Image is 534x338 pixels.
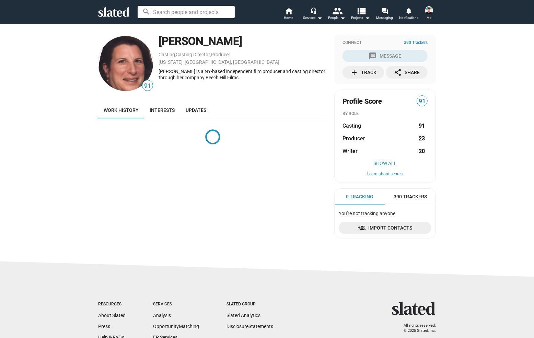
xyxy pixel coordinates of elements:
span: Import Contacts [344,222,426,234]
mat-icon: people [333,6,343,16]
span: , [210,53,211,57]
button: Kevin EnhartMe [421,5,437,23]
span: Me [427,14,431,22]
mat-icon: home [285,7,293,15]
span: 91 [142,81,153,91]
span: Producer [343,135,365,142]
div: Connect [343,40,428,46]
img: Alexa L. Fogel [98,36,153,91]
button: Share [386,66,428,79]
span: Interests [150,107,175,113]
button: People [325,7,349,22]
a: Analysis [153,313,171,318]
mat-icon: forum [381,8,388,14]
mat-icon: arrow_drop_down [338,14,347,22]
a: Work history [98,102,144,118]
span: 390 Trackers [404,40,428,46]
div: Track [350,66,377,79]
div: Slated Group [227,302,273,307]
a: Producer [211,52,230,57]
a: Slated Analytics [227,313,260,318]
div: [PERSON_NAME] is a NY-based independent film producer and casting director through her company Be... [159,68,327,81]
span: You're not tracking anyone [339,211,395,216]
span: Work history [104,107,139,113]
mat-icon: view_list [357,6,367,16]
a: [US_STATE], [GEOGRAPHIC_DATA], [GEOGRAPHIC_DATA] [159,59,279,65]
button: Learn about scores [343,172,428,177]
mat-icon: arrow_drop_down [315,14,324,22]
div: People [328,14,345,22]
button: Services [301,7,325,22]
div: BY ROLE [343,111,428,117]
a: Notifications [397,7,421,22]
p: All rights reserved. © 2025 Slated, Inc. [396,323,436,333]
button: Show All [343,161,428,166]
div: Share [394,66,420,79]
img: Kevin Enhart [425,6,433,14]
input: Search people and projects [138,6,235,18]
mat-icon: headset_mic [310,8,316,14]
span: Profile Score [343,97,382,106]
a: Casting [159,52,175,57]
span: Messaging [376,14,393,22]
a: DisclosureStatements [227,324,273,329]
button: Track [343,66,384,79]
div: Message [369,50,402,62]
a: Casting Director [176,52,210,57]
strong: 91 [419,122,425,129]
a: Press [98,324,110,329]
strong: 20 [419,148,425,155]
button: Message [343,50,428,62]
button: Projects [349,7,373,22]
span: 390 Trackers [394,194,427,200]
a: Messaging [373,7,397,22]
span: Casting [343,122,361,129]
mat-icon: add [350,68,359,77]
mat-icon: share [394,68,402,77]
a: OpportunityMatching [153,324,199,329]
mat-icon: message [369,52,377,60]
span: 0 Tracking [346,194,374,200]
strong: 23 [419,135,425,142]
span: Writer [343,148,358,155]
mat-icon: arrow_drop_down [363,14,372,22]
a: Import Contacts [339,222,431,234]
a: Home [277,7,301,22]
span: Notifications [399,14,418,22]
span: 91 [417,97,427,106]
div: Services [303,14,322,22]
div: Resources [98,302,126,307]
span: Projects [351,14,370,22]
a: Updates [180,102,212,118]
mat-icon: notifications [405,7,412,14]
div: [PERSON_NAME] [159,34,327,49]
a: Interests [144,102,180,118]
span: Updates [186,107,206,113]
span: , [175,53,176,57]
span: Home [284,14,293,22]
div: Services [153,302,199,307]
a: About Slated [98,313,126,318]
